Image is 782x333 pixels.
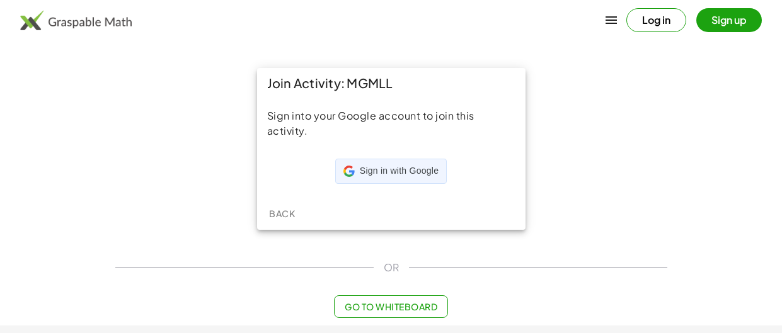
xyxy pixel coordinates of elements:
div: Join Activity: MGMLL [257,68,526,98]
div: Sign in with Google [335,159,447,184]
button: Back [262,202,302,225]
button: Log in [626,8,686,32]
span: Go to Whiteboard [345,301,437,312]
button: Go to Whiteboard [334,295,448,318]
div: Sign into your Google account to join this activity. [267,108,515,138]
button: Sign up [696,8,762,32]
span: Sign in with Google [360,165,439,178]
span: Back [269,208,295,219]
span: OR [384,260,399,275]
